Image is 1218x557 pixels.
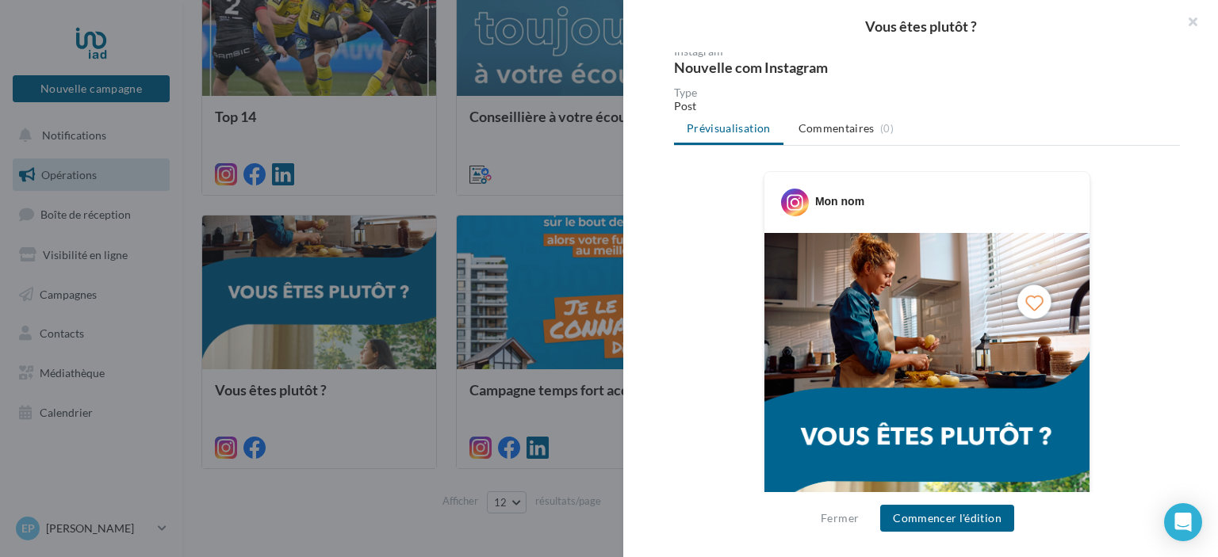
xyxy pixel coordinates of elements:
div: Nouvelle com Instagram [674,60,921,74]
div: Type [674,87,1180,98]
span: (0) [880,122,894,135]
button: Fermer [814,509,865,528]
button: Commencer l'édition [880,505,1014,532]
span: Commentaires [799,120,875,136]
div: Open Intercom Messenger [1164,503,1202,541]
div: Instagram [674,46,921,57]
div: Vous êtes plutôt ? [649,19,1193,33]
div: Mon nom [815,193,864,209]
div: Post [674,98,1180,114]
